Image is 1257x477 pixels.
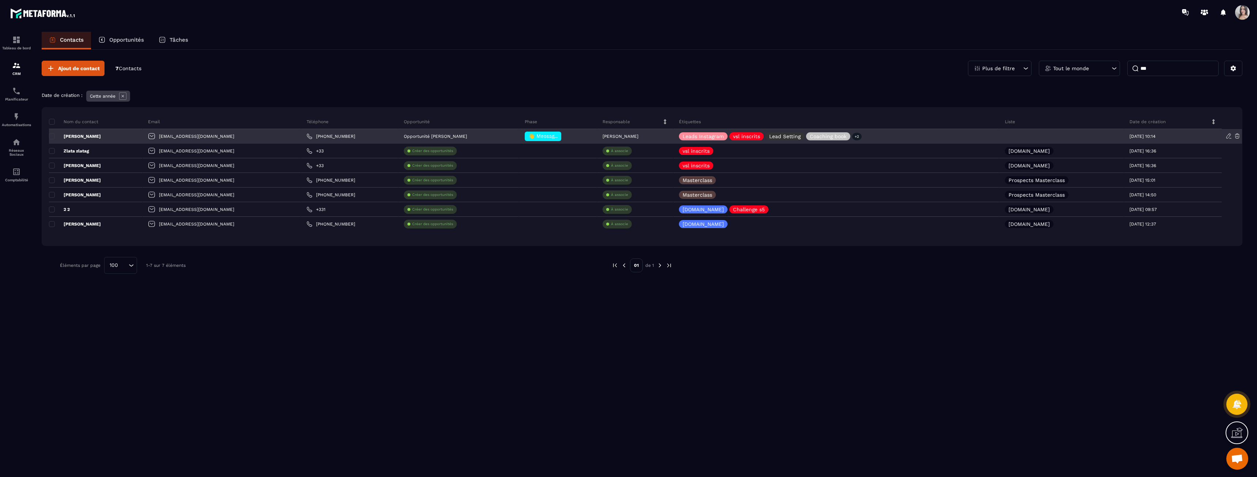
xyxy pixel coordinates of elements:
[1129,148,1156,154] p: [DATE] 16:36
[151,32,195,49] a: Tâches
[42,32,91,49] a: Contacts
[810,134,847,139] p: Coaching book
[2,97,31,101] p: Planificateur
[1129,163,1156,168] p: [DATE] 16:36
[733,207,765,212] p: Challenge s5
[683,207,724,212] p: [DOMAIN_NAME]
[683,148,710,154] p: vsl inscrits
[683,222,724,227] p: [DOMAIN_NAME]
[12,87,21,95] img: scheduler
[119,65,141,71] span: Contacts
[49,207,70,212] p: 2 2
[2,123,31,127] p: Automatisations
[679,119,701,125] p: Étiquettes
[49,148,89,154] p: Zlata zlatag
[666,262,672,269] img: next
[630,258,643,272] p: 01
[2,56,31,81] a: formationformationCRM
[1005,119,1015,125] p: Liste
[12,35,21,44] img: formation
[146,263,186,268] p: 1-7 sur 7 éléments
[1009,148,1050,154] p: [DOMAIN_NAME]
[12,61,21,70] img: formation
[412,192,453,197] p: Créer des opportunités
[683,192,712,197] p: Masterclass
[115,65,141,72] p: 7
[107,261,121,269] span: 100
[412,207,453,212] p: Créer des opportunités
[58,65,100,72] span: Ajout de contact
[1129,192,1156,197] p: [DATE] 14:50
[412,178,453,183] p: Créer des opportunités
[2,132,31,162] a: social-networksocial-networkRéseaux Sociaux
[1129,178,1155,183] p: [DATE] 15:01
[1009,222,1050,227] p: [DOMAIN_NAME]
[90,94,115,99] p: Cette année
[2,178,31,182] p: Comptabilité
[49,133,101,139] p: [PERSON_NAME]
[42,92,83,98] p: Date de création :
[1129,207,1157,212] p: [DATE] 09:57
[307,119,329,125] p: Téléphone
[852,133,862,140] p: +2
[2,46,31,50] p: Tableau de bord
[307,177,355,183] a: [PHONE_NUMBER]
[10,7,76,20] img: logo
[60,263,100,268] p: Éléments par page
[12,138,21,147] img: social-network
[307,148,324,154] a: +33
[60,37,84,43] p: Contacts
[170,37,188,43] p: Tâches
[307,163,324,169] a: +33
[109,37,144,43] p: Opportunités
[49,192,101,198] p: [PERSON_NAME]
[307,133,355,139] a: [PHONE_NUMBER]
[1129,119,1166,125] p: Date de création
[621,262,627,269] img: prev
[412,222,453,227] p: Créer des opportunités
[412,148,453,154] p: Créer des opportunités
[2,30,31,56] a: formationformationTableau de bord
[683,178,712,183] p: Masterclass
[683,163,710,168] p: vsl inscrits
[1009,207,1050,212] p: [DOMAIN_NAME]
[611,148,628,154] p: À associe
[49,119,98,125] p: Nom du contact
[769,134,801,139] p: Lead Setting
[104,257,137,274] div: Search for option
[611,192,628,197] p: À associe
[528,133,593,139] span: 👋 Message de Bienvenue
[2,72,31,76] p: CRM
[307,192,355,198] a: [PHONE_NUMBER]
[42,61,105,76] button: Ajout de contact
[307,221,355,227] a: [PHONE_NUMBER]
[49,221,101,227] p: [PERSON_NAME]
[603,119,630,125] p: Responsable
[733,134,760,139] p: vsl inscrits
[982,66,1015,71] p: Plus de filtre
[2,81,31,107] a: schedulerschedulerPlanificateur
[404,134,467,139] p: Opportunité [PERSON_NAME]
[525,119,537,125] p: Phase
[612,262,618,269] img: prev
[611,163,628,168] p: À associe
[49,163,101,169] p: [PERSON_NAME]
[12,167,21,176] img: accountant
[1226,448,1248,470] a: Ouvrir le chat
[2,162,31,188] a: accountantaccountantComptabilité
[49,177,101,183] p: [PERSON_NAME]
[91,32,151,49] a: Opportunités
[645,262,654,268] p: de 1
[307,207,326,212] a: +331
[1009,178,1065,183] p: Prospects Masterclass
[1053,66,1089,71] p: Tout le monde
[2,107,31,132] a: automationsautomationsAutomatisations
[611,178,628,183] p: À associe
[148,119,160,125] p: Email
[1009,163,1050,168] p: [DOMAIN_NAME]
[657,262,663,269] img: next
[1129,222,1156,227] p: [DATE] 12:37
[1009,192,1065,197] p: Prospects Masterclass
[603,134,638,139] p: [PERSON_NAME]
[2,148,31,156] p: Réseaux Sociaux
